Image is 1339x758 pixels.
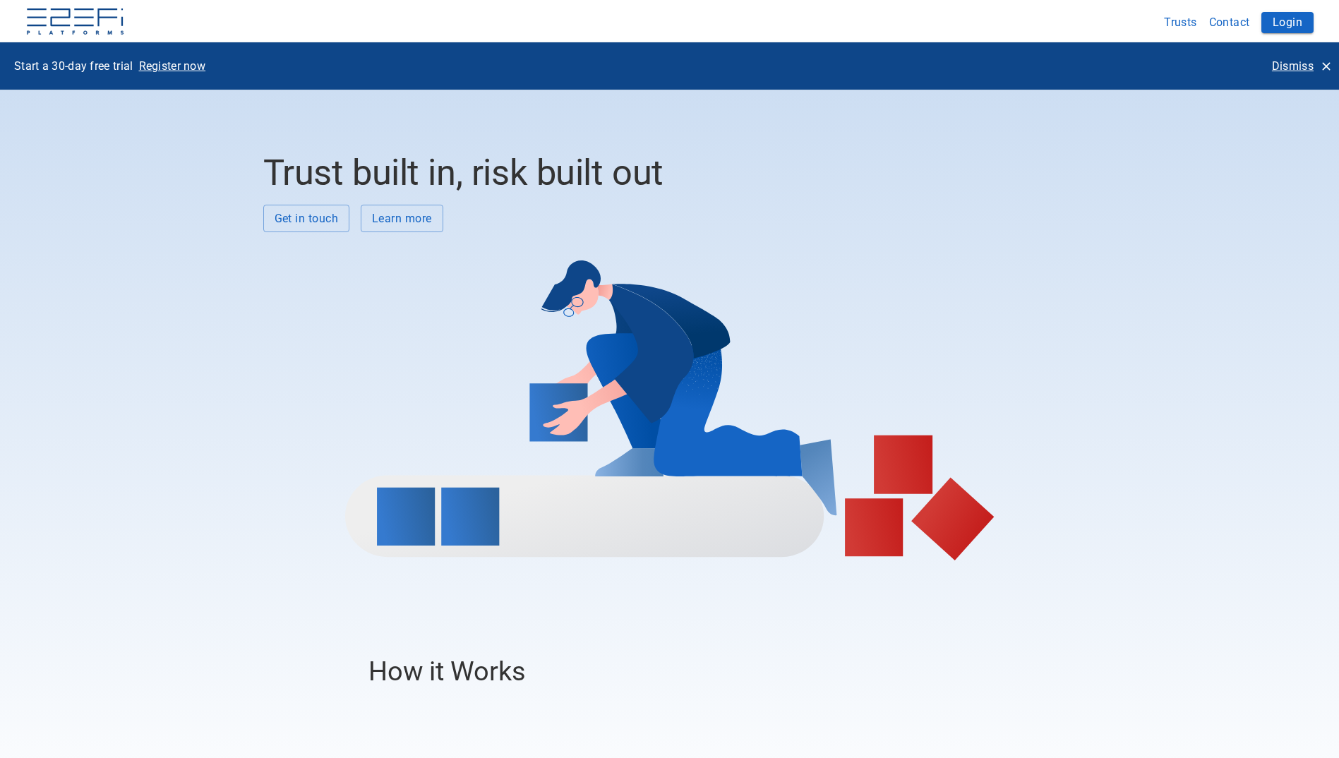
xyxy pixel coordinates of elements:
button: Dismiss [1266,54,1336,78]
p: Register now [139,58,206,74]
p: Start a 30-day free trial [14,58,133,74]
h2: Trust built in, risk built out [263,152,1076,193]
button: Get in touch [263,205,350,232]
button: Register now [133,54,212,78]
p: Dismiss [1272,58,1314,74]
button: Learn more [361,205,443,232]
h3: How it Works [368,656,971,687]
